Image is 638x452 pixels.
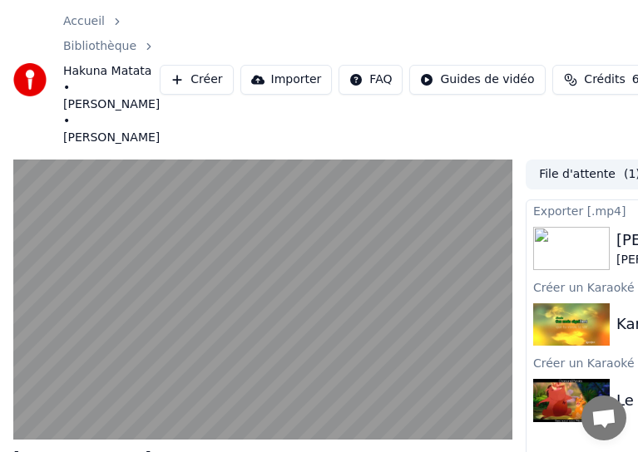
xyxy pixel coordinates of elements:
button: Importer [240,65,333,95]
button: FAQ [339,65,403,95]
img: youka [13,63,47,96]
button: Créer [160,65,233,95]
span: Hakuna Matata • [PERSON_NAME] • [PERSON_NAME] [63,63,160,146]
button: Guides de vidéo [409,65,545,95]
span: Crédits [584,71,625,88]
nav: breadcrumb [63,13,160,146]
a: Bibliothèque [63,38,136,55]
a: Ouvrir le chat [581,395,626,440]
a: Accueil [63,13,105,30]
